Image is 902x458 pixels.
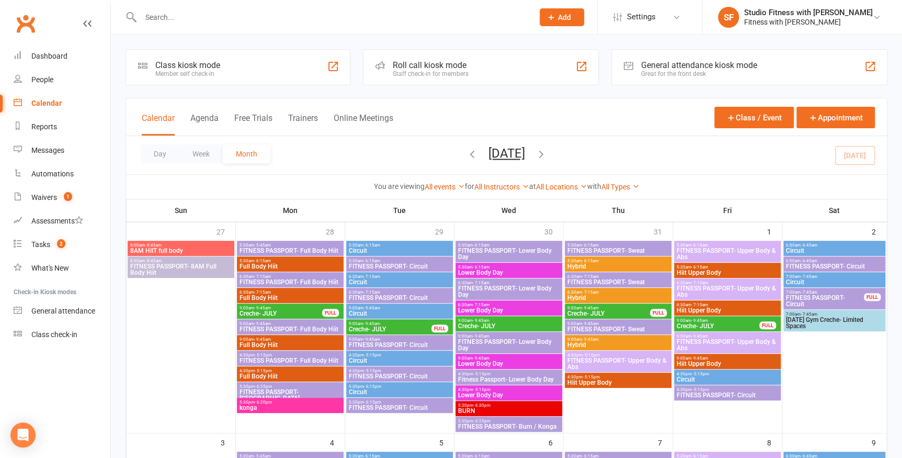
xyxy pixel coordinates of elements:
[254,290,271,295] span: - 7:15am
[458,243,560,248] span: 5:30am
[239,248,341,254] span: FITNESS PASSPORT- Full Body Hiit
[567,279,669,285] span: FITNESS PASSPORT- Sweat
[474,183,529,191] a: All Instructors
[767,222,782,240] div: 1
[425,183,465,191] a: All events
[676,265,779,270] span: 5:30am
[31,52,67,60] div: Dashboard
[473,403,490,408] span: - 6:30pm
[785,295,864,307] span: FITNESS PASSPORT- Circuit
[454,199,564,221] th: Wed
[676,270,779,276] span: Hiit Upper Body
[14,323,110,347] a: Class kiosk mode
[641,60,757,70] div: General attendance kiosk mode
[767,433,782,451] div: 8
[31,217,83,225] div: Assessments
[458,248,560,260] span: FITNESS PASSPORT- Lower Body Day
[782,199,887,221] th: Sat
[348,243,451,248] span: 5:30am
[801,274,817,279] span: - 7:45am
[473,334,489,339] span: - 9:45am
[239,405,341,411] span: konga
[567,290,669,295] span: 6:30am
[744,8,873,17] div: Studio Fitness with [PERSON_NAME]
[567,248,669,254] span: FITNESS PASSPORT- Sweat
[582,306,599,310] span: - 9:45am
[348,279,451,285] span: Circuit
[348,342,451,348] span: FITNESS PASSPORT- Circuit
[348,358,451,364] span: Circuit
[364,384,381,389] span: - 6:15pm
[288,113,318,136] button: Trainers
[582,321,599,326] span: - 9:45am
[14,92,110,115] a: Calendar
[363,274,380,279] span: - 7:15am
[473,243,489,248] span: - 6:15am
[348,384,451,389] span: 5:30pm
[601,183,640,191] a: All Types
[691,334,708,339] span: - 9:45am
[14,139,110,162] a: Messages
[141,144,179,163] button: Day
[31,240,50,249] div: Tasks
[236,199,345,221] th: Mon
[13,10,39,37] a: Clubworx
[31,307,95,315] div: General attendance
[658,433,672,451] div: 7
[692,387,709,392] span: - 5:15pm
[676,361,779,367] span: Hiit Upper Body
[676,307,779,314] span: Hiit Upper Body
[567,358,669,370] span: FITNESS PASSPORT- Upper Body & Abs
[145,243,162,248] span: - 8:45am
[458,318,560,323] span: 9:00am
[14,186,110,209] a: Waivers 1
[239,259,341,263] span: 5:30am
[676,339,779,351] span: FITNESS PASSPORT- Upper Body & Abs
[348,326,432,332] span: Creche- JULY
[567,379,669,386] span: Hiit Upper Body
[641,70,757,77] div: Great for the front desk
[57,239,65,248] span: 2
[31,122,57,131] div: Reports
[10,422,36,448] div: Open Intercom Messenger
[785,248,883,254] span: Circuit
[14,209,110,233] a: Assessments
[239,400,341,405] span: 5:30pm
[14,233,110,256] a: Tasks 2
[785,279,883,285] span: Circuit
[458,270,560,276] span: Lower Body Day
[676,318,760,323] span: 9:00am
[458,356,560,361] span: 9:00am
[676,248,779,260] span: FITNESS PASSPORT- Upper Body & Abs
[330,433,345,451] div: 4
[221,433,235,451] div: 3
[714,107,794,128] button: Class / Event
[458,408,560,414] span: BURN
[254,321,271,326] span: - 9:45am
[872,433,886,451] div: 9
[567,295,669,301] span: Hybrid
[458,423,560,430] span: FITNESS PASSPORT- Burn / Konga
[255,400,272,405] span: - 6:20pm
[138,10,526,25] input: Search...
[348,389,451,395] span: Circuit
[190,113,219,136] button: Agenda
[216,222,235,240] div: 27
[458,387,560,392] span: 4:30pm
[564,199,673,221] th: Thu
[363,290,380,295] span: - 7:15am
[785,263,883,270] span: FITNESS PASSPORT- Circuit
[374,182,425,191] strong: You are viewing
[458,339,560,351] span: FITNESS PASSPORT- Lower Body Day
[254,337,271,342] span: - 9:45am
[718,7,739,28] div: SF
[239,290,341,295] span: 6:30am
[348,405,451,411] span: FITNESS PASSPORT- Circuit
[348,353,451,358] span: 4:30pm
[676,356,779,361] span: 9:00am
[363,259,380,263] span: - 6:15am
[691,318,708,323] span: - 9:45am
[255,353,272,358] span: - 5:15pm
[676,323,760,329] span: Creche- JULY
[473,356,489,361] span: - 9:45am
